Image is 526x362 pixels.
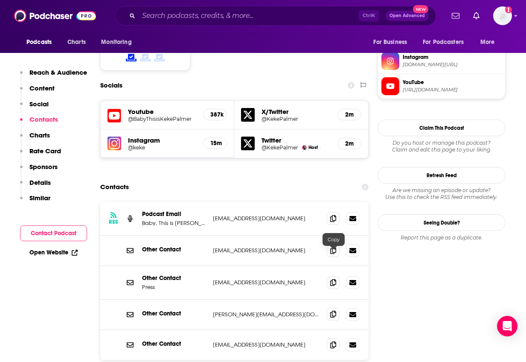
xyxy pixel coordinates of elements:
h2: Socials [100,77,122,93]
button: open menu [20,34,63,50]
a: Seeing Double? [378,214,506,231]
span: Instagram [403,53,502,61]
button: Contact Podcast [20,225,87,241]
div: Search podcasts, credits, & more... [115,6,436,26]
p: [EMAIL_ADDRESS][DOMAIN_NAME] [213,247,320,254]
p: [PERSON_NAME][EMAIL_ADDRESS][DOMAIN_NAME] [213,311,320,318]
button: Charts [20,131,50,147]
span: More [480,36,495,48]
span: New [413,5,428,13]
p: Contacts [29,115,58,123]
button: Refresh Feed [378,167,506,184]
p: Reach & Audience [29,68,87,76]
span: For Podcasters [423,36,464,48]
span: Podcasts [26,36,52,48]
span: Open Advanced [389,14,425,18]
a: @BabyThisisKekePalmer [128,116,196,122]
p: Similar [29,194,50,202]
h3: RSS [109,219,118,225]
a: Instagram[DOMAIN_NAME][URL] [381,52,502,70]
button: open menu [367,34,418,50]
h2: Contacts [100,179,129,195]
span: Do you host or manage this podcast? [378,140,506,146]
button: Social [20,100,49,116]
img: Keke Palmer [302,145,307,150]
a: Charts [62,34,91,50]
span: For Business [373,36,407,48]
h5: X/Twitter [262,108,330,116]
div: Are we missing an episode or update? Use this to check the RSS feed immediately. [378,187,506,201]
button: Show profile menu [493,6,512,25]
p: Baby, This is [PERSON_NAME] Podcast Email [142,219,206,227]
button: Reach & Audience [20,68,87,84]
h5: Youtube [128,108,196,116]
a: @KekePalmer [262,116,330,122]
p: Sponsors [29,163,58,171]
span: Monitoring [101,36,131,48]
p: Rate Card [29,147,61,155]
p: Content [29,84,55,92]
span: Ctrl K [359,10,379,21]
button: open menu [474,34,506,50]
button: open menu [95,34,142,50]
svg: Add a profile image [505,6,512,13]
div: Copy [323,233,345,246]
button: Sponsors [20,163,58,178]
p: Social [29,100,49,108]
p: Other Contact [142,310,206,317]
p: Details [29,178,51,187]
p: Podcast Email [142,210,206,218]
button: Open AdvancedNew [386,11,429,21]
a: Show notifications dropdown [448,9,463,23]
p: [EMAIL_ADDRESS][DOMAIN_NAME] [213,279,320,286]
input: Search podcasts, credits, & more... [139,9,359,23]
p: Other Contact [142,246,206,253]
a: YouTube[URL][DOMAIN_NAME] [381,77,502,95]
div: Claim and edit this page to your liking. [378,140,506,153]
p: Charts [29,131,50,139]
a: @keke [128,144,196,151]
img: User Profile [493,6,512,25]
p: [EMAIL_ADDRESS][DOMAIN_NAME] [213,215,320,222]
span: Host [308,145,318,150]
button: Rate Card [20,147,61,163]
h5: 15m [210,140,220,147]
a: @KekePalmer [262,144,298,151]
span: YouTube [403,79,502,86]
h5: Instagram [128,136,196,144]
img: iconImage [108,137,121,150]
span: Logged in as laprteam [493,6,512,25]
button: Contacts [20,115,58,131]
span: instagram.com/keke [403,61,502,68]
h5: 2m [345,111,354,118]
span: https://www.youtube.com/@BabyThisisKekePalmer [403,87,502,93]
div: Report this page as a duplicate. [378,234,506,241]
p: [EMAIL_ADDRESS][DOMAIN_NAME] [213,341,320,348]
button: open menu [417,34,476,50]
button: Details [20,178,51,194]
img: Podchaser - Follow, Share and Rate Podcasts [14,8,96,24]
p: Other Contact [142,340,206,347]
a: Open Website [29,249,78,256]
h5: Twitter [262,136,330,144]
div: Open Intercom Messenger [497,316,517,336]
p: Press [142,283,206,291]
button: Content [20,84,55,100]
button: Claim This Podcast [378,120,506,136]
a: Show notifications dropdown [470,9,483,23]
p: Other Contact [142,274,206,282]
span: Charts [67,36,86,48]
h5: 387k [210,111,220,118]
button: Similar [20,194,50,210]
h5: 2m [345,140,354,147]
